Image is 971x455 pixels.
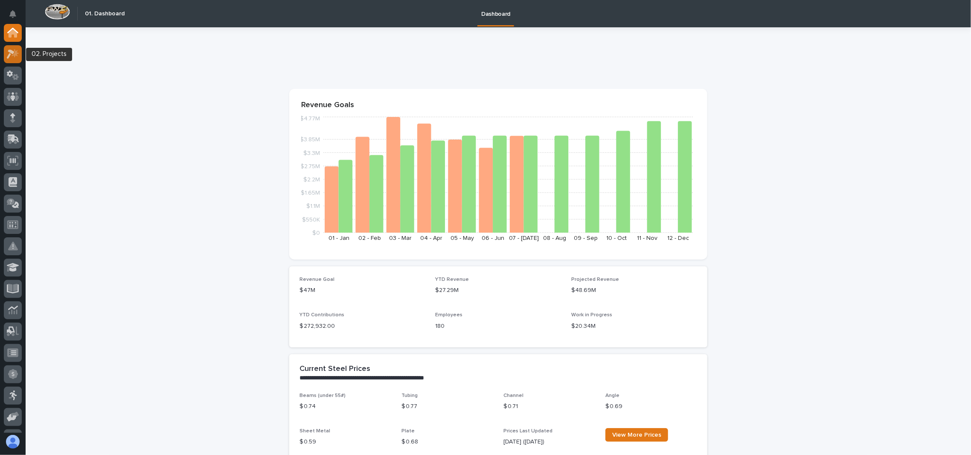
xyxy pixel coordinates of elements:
div: Notifications [11,10,22,24]
p: 180 [436,322,561,331]
span: YTD Contributions [299,312,344,318]
text: 08 - Aug [544,235,567,241]
p: Revenue Goals [301,101,695,110]
tspan: $550K [302,217,320,223]
tspan: $1.65M [301,190,320,196]
span: Projected Revenue [571,277,619,282]
tspan: $3.3M [303,150,320,156]
text: 05 - May [451,235,474,241]
p: $ 0.71 [503,402,595,411]
a: View More Prices [605,428,668,442]
text: 03 - Mar [389,235,412,241]
tspan: $4.77M [300,116,320,122]
p: $ 0.59 [299,437,391,446]
button: users-avatar [4,433,22,451]
span: Sheet Metal [299,429,330,434]
span: Angle [605,393,619,398]
text: 07 - [DATE] [509,235,539,241]
tspan: $3.85M [300,137,320,143]
span: Work in Progress [571,312,612,318]
p: $ 0.69 [605,402,697,411]
img: Workspace Logo [45,4,70,20]
span: Channel [503,393,523,398]
p: $48.69M [571,286,697,295]
tspan: $1.1M [306,204,320,210]
p: [DATE] ([DATE]) [503,437,595,446]
text: 11 - Nov [637,235,658,241]
h2: Current Steel Prices [299,365,370,374]
span: Plate [401,429,415,434]
text: 09 - Sep [574,235,598,241]
text: 02 - Feb [358,235,381,241]
span: Revenue Goal [299,277,334,282]
span: Beams (under 55#) [299,393,346,398]
text: 04 - Apr [420,235,442,241]
p: $ 0.68 [401,437,493,446]
span: Prices Last Updated [503,429,552,434]
p: $ 0.77 [401,402,493,411]
button: Notifications [4,5,22,23]
span: Tubing [401,393,418,398]
p: $47M [299,286,425,295]
p: $ 0.74 [299,402,391,411]
span: View More Prices [612,432,661,438]
text: 12 - Dec [667,235,689,241]
text: 06 - Jun [482,235,504,241]
p: $ 272,932.00 [299,322,425,331]
h2: 01. Dashboard [85,10,125,17]
text: 01 - Jan [329,235,349,241]
span: YTD Revenue [436,277,469,282]
span: Employees [436,312,463,318]
p: $27.29M [436,286,561,295]
text: 10 - Oct [606,235,627,241]
p: $20.34M [571,322,697,331]
tspan: $2.2M [303,177,320,183]
tspan: $2.75M [300,163,320,169]
tspan: $0 [312,230,320,236]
